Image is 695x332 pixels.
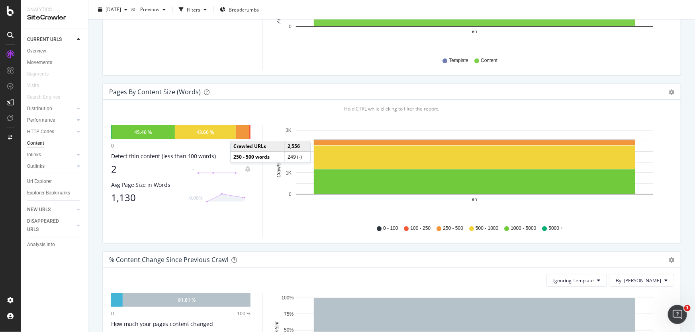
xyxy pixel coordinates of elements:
div: CURRENT URLS [27,35,62,44]
div: gear [669,257,674,263]
button: Breadcrumbs [217,3,262,16]
a: NEW URLS [27,206,74,214]
span: 250 - 500 [443,225,463,232]
div: DISAPPEARED URLS [27,217,67,234]
span: 1000 - 5000 [511,225,536,232]
div: Performance [27,116,55,124]
div: Url Explorer [27,177,52,186]
div: 100 % [237,310,251,317]
div: % Content Change since Previous Crawl [109,256,228,264]
div: Analytics [27,6,82,13]
div: 0 [111,310,114,317]
td: 2,556 [284,142,310,152]
a: Analysis Info [27,241,82,249]
button: Previous [137,3,169,16]
text: en [472,197,477,202]
a: HTTP Codes [27,128,74,136]
a: CURRENT URLS [27,35,74,44]
button: By: [PERSON_NAME] [609,274,674,287]
button: Ignoring Template [546,274,607,287]
div: How much your pages content changed [111,320,251,328]
button: Filters [176,3,210,16]
div: Outlinks [27,162,45,171]
span: 5000 + [549,225,564,232]
div: 1,130 [111,192,183,203]
a: Explorer Bookmarks [27,189,82,197]
div: Content [27,139,44,148]
span: 2025 Oct. 2nd [106,6,121,13]
div: Search Engines [27,93,60,101]
div: Inlinks [27,151,41,159]
a: Inlinks [27,151,74,159]
a: Url Explorer [27,177,82,186]
a: Search Engines [27,93,68,101]
div: - [192,166,194,173]
div: 43.66 % [196,129,214,136]
span: 0 - 100 [383,225,398,232]
div: 0 [111,142,114,149]
span: vs [131,5,137,12]
span: Breadcrumbs [229,6,259,13]
a: Distribution [27,105,74,113]
span: Ignoring Template [553,277,594,284]
span: 100 - 250 [411,225,431,232]
a: Content [27,139,82,148]
text: 0 [289,24,292,29]
div: Avg Page Size in Words [111,181,251,189]
a: Outlinks [27,162,74,171]
div: SiteCrawler [27,13,82,22]
div: Explorer Bookmarks [27,189,70,197]
div: Overview [27,47,46,55]
div: Analysis Info [27,241,55,249]
a: Performance [27,116,74,124]
td: 250 - 500 words [231,152,284,162]
text: 3K [286,128,292,133]
a: DISAPPEARED URLS [27,217,74,234]
span: By: Lang [616,277,661,284]
span: Previous [137,6,159,13]
iframe: Intercom live chat [668,305,687,324]
span: 500 - 1000 [476,225,498,232]
span: Template [449,57,469,64]
text: 0 [289,192,292,197]
div: Movements [27,58,52,67]
div: 2 [111,163,188,175]
div: 91.61 % [178,297,196,303]
span: Content [481,57,497,64]
div: Filters [187,6,200,13]
text: 75% [284,311,294,317]
a: Movements [27,58,82,67]
button: [DATE] [95,3,131,16]
svg: A chart. [272,125,669,217]
text: Crawled URLs [276,147,282,178]
div: Detect thin content (less than 100 words) [111,152,251,160]
text: en [472,29,477,34]
text: 1K [286,170,292,176]
a: Segments [27,70,57,78]
text: 100% [282,295,294,301]
a: Overview [27,47,82,55]
span: 1 [684,305,691,311]
div: Distribution [27,105,52,113]
div: HTTP Codes [27,128,54,136]
a: Visits [27,82,47,90]
div: -0.08% [188,194,203,201]
div: Pages by Content Size (Words) [109,88,201,96]
td: 249 (-) [284,152,310,162]
div: Segments [27,70,49,78]
div: NEW URLS [27,206,51,214]
div: bell-plus [245,166,251,172]
div: 45.46 % [135,129,152,136]
div: Visits [27,82,39,90]
div: gear [669,89,674,95]
td: Crawled URLs [231,142,284,152]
